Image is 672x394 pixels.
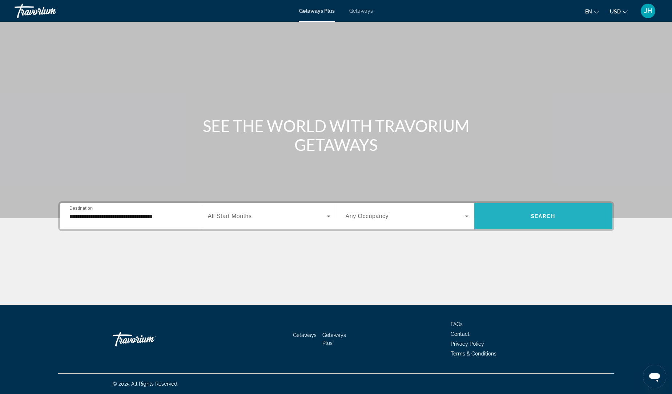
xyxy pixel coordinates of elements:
[451,351,496,357] a: Terms & Conditions
[610,6,628,17] button: Change currency
[299,8,335,14] a: Getaways Plus
[474,203,612,229] button: Search
[451,341,484,347] a: Privacy Policy
[531,213,556,219] span: Search
[644,7,652,15] span: JH
[322,332,346,346] a: Getaways Plus
[113,381,178,387] span: © 2025 All Rights Reserved.
[208,213,252,219] span: All Start Months
[200,116,472,154] h1: SEE THE WORLD WITH TRAVORIUM GETAWAYS
[293,332,317,338] a: Getaways
[639,3,657,19] button: User Menu
[451,321,463,327] a: FAQs
[349,8,373,14] a: Getaways
[113,328,185,350] a: Travorium
[346,213,389,219] span: Any Occupancy
[15,1,87,20] a: Travorium
[60,203,612,229] div: Search widget
[585,9,592,15] span: en
[69,206,93,210] span: Destination
[585,6,599,17] button: Change language
[610,9,621,15] span: USD
[451,331,470,337] a: Contact
[643,365,666,388] iframe: Button to launch messaging window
